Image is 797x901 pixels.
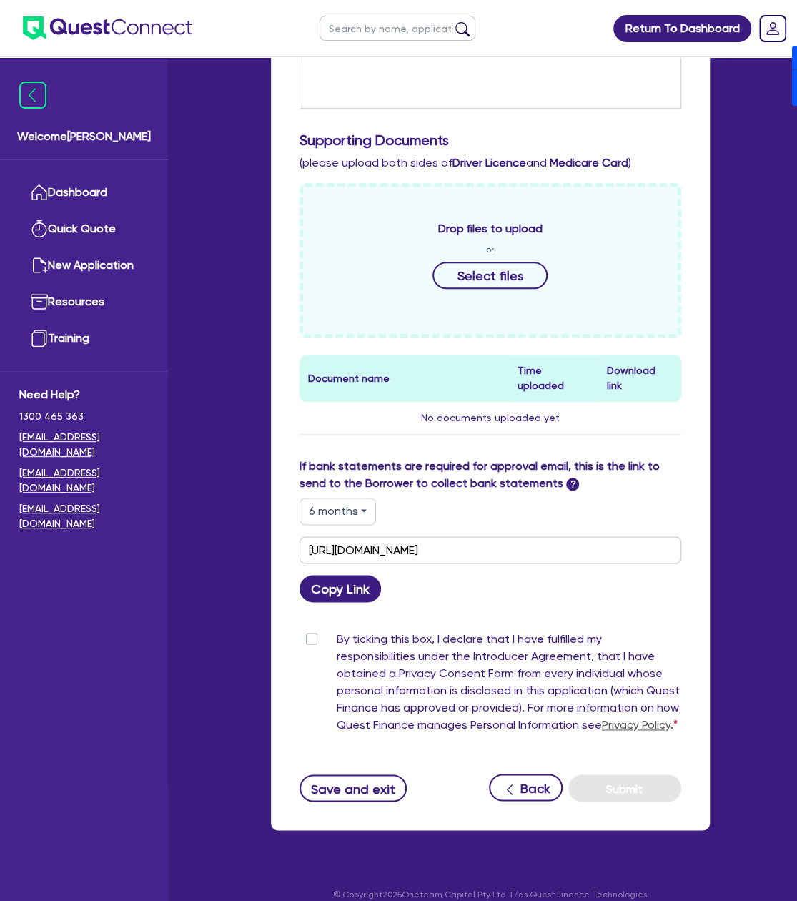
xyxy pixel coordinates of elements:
[261,887,720,900] p: © Copyright 2025 Oneteam Capital Pty Ltd T/as Quest Finance Technologies
[300,575,382,602] button: Copy Link
[452,156,526,169] b: Driver Licence
[300,156,631,169] span: (please upload both sides of and )
[489,774,563,801] button: Back
[486,243,494,256] span: or
[19,320,149,357] a: Training
[438,220,543,237] span: Drop files to upload
[19,284,149,320] a: Resources
[550,156,628,169] b: Medicare Card
[566,478,579,491] span: ?
[432,262,548,289] button: Select files
[300,498,376,525] button: Dropdown toggle
[602,718,670,732] a: Privacy Policy
[300,132,681,149] h3: Supporting Documents
[31,293,48,310] img: resources
[19,247,149,284] a: New Application
[300,774,407,802] button: Save and exit
[19,466,149,496] a: [EMAIL_ADDRESS][DOMAIN_NAME]
[320,16,475,41] input: Search by name, application ID or mobile number...
[23,16,192,40] img: quest-connect-logo-blue
[337,631,681,739] label: By ticking this box, I declare that I have fulfilled my responsibilities under the Introducer Agr...
[19,82,46,109] img: icon-menu-close
[31,257,48,274] img: new-application
[31,220,48,237] img: quick-quote
[17,128,151,145] span: Welcome [PERSON_NAME]
[19,430,149,460] a: [EMAIL_ADDRESS][DOMAIN_NAME]
[19,501,149,531] a: [EMAIL_ADDRESS][DOMAIN_NAME]
[31,330,48,347] img: training
[509,355,598,402] th: Time uploaded
[598,355,681,402] th: Download link
[613,15,751,42] a: Return To Dashboard
[19,409,149,424] span: 1300 465 363
[19,386,149,403] span: Need Help?
[754,10,791,47] a: Dropdown toggle
[300,355,510,402] th: Document name
[19,211,149,247] a: Quick Quote
[300,402,681,435] td: No documents uploaded yet
[19,174,149,211] a: Dashboard
[300,458,681,492] label: If bank statements are required for approval email, this is the link to send to the Borrower to c...
[568,774,681,802] button: Submit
